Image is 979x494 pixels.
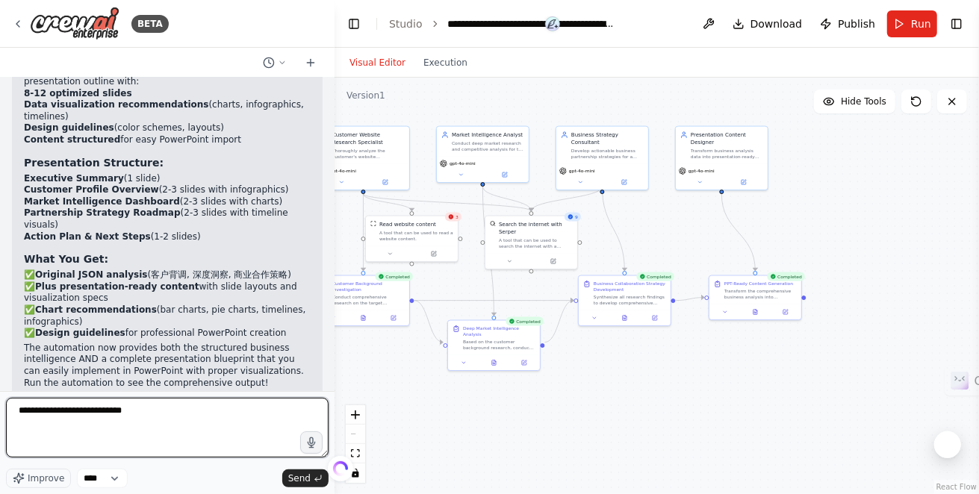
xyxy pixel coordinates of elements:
[389,16,622,31] nav: breadcrumb
[727,10,809,37] button: Download
[24,99,208,110] strong: Data visualization recommendations
[24,88,132,99] strong: 8-12 optimized slides
[381,313,406,322] button: Open in side panel
[332,131,405,146] div: Customer Website Research Specialist
[35,281,199,292] strong: Plus presentation-ready content
[24,184,311,196] li: (2-3 slides with infographics)
[282,469,329,487] button: Send
[723,178,765,187] button: Open in side panel
[838,16,875,31] span: Publish
[512,358,537,367] button: Open in side panel
[24,122,114,133] strong: Design guidelines
[375,272,413,281] div: Completed
[739,307,771,316] button: View output
[332,294,405,306] div: Conduct comprehensive research on the target customer using their website {customer_website}. Ext...
[24,134,311,146] li: for easy PowerPoint import
[528,187,606,211] g: Edge from cc744f4a-9333-4b9d-a7f0-0519953c6016 to 35d1ac47-5055-4623-aae5-720c0c8684d3
[24,64,311,146] li: - Creates structured presentation outline with:
[750,16,803,31] span: Download
[642,313,668,322] button: Open in side panel
[506,317,544,326] div: Completed
[317,126,410,191] div: Customer Website Research SpecialistThoroughly analyze the customer's website {customer_website} ...
[603,178,646,187] button: Open in side panel
[436,126,529,184] div: Market Intelligence AnalystConduct deep market research and competitive analysis for the customer...
[360,194,367,271] g: Edge from 76ff722b-48b9-4f82-a092-16494981e0a9 to 87062b8c-2e77-454a-9727-ee328a2b9ffb
[636,272,674,281] div: Completed
[414,297,444,346] g: Edge from 87062b8c-2e77-454a-9727-ee328a2b9ffb to d016764b-742e-448a-a847-cba0624c2414
[545,297,574,346] g: Edge from d016764b-742e-448a-a847-cba0624c2414 to f2067064-ee04-4adb-8883-cced9e0b525c
[499,237,573,249] div: A tool that can be used to search the internet with a search_query. Supports different search typ...
[24,231,151,242] strong: Action Plan & Next Steps
[24,134,120,145] strong: Content structured
[463,325,535,337] div: Deep Market Intelligence Analysis
[689,168,715,174] span: gpt-4o-mini
[479,187,535,211] g: Edge from c3109ac8-36b9-43b6-acdd-b53a76fa4d4a to 35d1ac47-5055-4623-aae5-720c0c8684d3
[447,320,541,372] div: CompletedDeep Market Intelligence AnalysisBased on the customer background research, conduct deep...
[841,96,886,107] span: Hide Tools
[24,343,311,389] p: The automation now provides both the structured business intelligence AND a complete presentation...
[346,405,365,425] button: zoom in
[479,187,498,316] g: Edge from c3109ac8-36b9-43b6-acdd-b53a76fa4d4a to d016764b-742e-448a-a847-cba0624c2414
[691,148,763,160] div: Transform business analysis data into presentation-ready content with clear slide layouts, data v...
[578,275,671,327] div: CompletedBusiness Collaboration Strategy DevelopmentSynthesize all research findings to develop c...
[724,281,793,287] div: PPT-Ready Content Generation
[414,297,574,304] g: Edge from 87062b8c-2e77-454a-9727-ee328a2b9ffb to f2067064-ee04-4adb-8883-cced9e0b525c
[414,54,476,72] button: Execution
[767,272,805,281] div: Completed
[545,16,560,31] div: 智能写作
[24,207,181,218] strong: Partnership Strategy Roadmap
[346,405,365,483] div: React Flow controls
[28,472,64,484] span: Improve
[485,216,578,270] div: 9SerperDevToolSearch the internet with SerperA tool that can be used to search the internet with ...
[131,15,169,33] div: BETA
[571,131,644,146] div: Business Strategy Consultant
[379,230,453,242] div: A tool that can be used to read a website content.
[675,126,768,191] div: Presentation Content DesignerTransform business analysis data into presentation-ready content wit...
[24,173,124,184] strong: Executive Summary
[300,431,323,454] button: Click to speak your automation idea
[330,168,356,174] span: gpt-4o-mini
[364,178,407,187] button: Open in side panel
[257,54,293,72] button: Switch to previous chat
[718,194,759,271] g: Edge from 4f1515ac-a8a5-4799-9c9e-70f4b570197b to 5c9efbee-ab00-4542-9c4e-bacf3f24b391
[317,275,410,327] div: CompletedCustomer Background InvestigationConduct comprehensive research on the target customer u...
[341,54,414,72] button: Visual Editor
[478,358,509,367] button: View output
[288,472,311,484] span: Send
[379,221,436,228] div: Read website content
[691,131,763,146] div: Presentation Content Designer
[599,187,629,271] g: Edge from cc744f4a-9333-4b9d-a7f0-0519953c6016 to f2067064-ee04-4adb-8883-cced9e0b525c
[452,131,524,139] div: Market Intelligence Analyst
[24,269,311,340] p: ✅ (客户背调, 深度洞察, 商业合作策略) ✅ with slide layouts and visualization specs ✅ (bar charts, pie charts, ti...
[946,13,967,34] button: Show right sidebar
[35,269,147,280] strong: Original JSON analysis
[35,328,125,338] strong: Design guidelines
[24,173,311,185] li: (1 slide)
[569,168,595,174] span: gpt-4o-mini
[344,13,364,34] button: Hide left sidebar
[365,216,459,263] div: 3ScrapeWebsiteToolRead website contentA tool that can be used to read a website content.
[594,294,666,306] div: Synthesize all research findings to develop comprehensive business collaboration strategies from ...
[35,304,157,315] strong: Chart recommendations
[332,148,405,160] div: Thoroughly analyze the customer's website {customer_website} to extract comprehensive business in...
[413,249,456,258] button: Open in side panel
[575,214,578,220] span: 9
[360,194,535,211] g: Edge from 76ff722b-48b9-4f82-a092-16494981e0a9 to 35d1ac47-5055-4623-aae5-720c0c8684d3
[814,90,895,113] button: Hide Tools
[346,90,385,101] div: Version 1
[24,196,180,207] strong: Market Intelligence Dashboard
[887,10,937,37] button: Run
[463,339,535,351] div: Based on the customer background research, conduct deep market analysis focusing on: - Latest tre...
[450,160,476,166] span: gpt-4o-mini
[594,281,666,293] div: Business Collaboration Strategy Development
[347,313,379,322] button: View output
[24,231,311,243] li: (1-2 slides)
[332,281,405,293] div: Customer Background Investigation
[24,196,311,208] li: (2-3 slides with charts)
[452,140,524,152] div: Conduct deep market research and competitive analysis for the customer's industry segment, focusi...
[30,7,119,40] img: Logo
[24,253,108,265] strong: What You Get:
[724,288,797,300] div: Transform the comprehensive business analysis into presentation-ready format with detailed slide ...
[609,313,640,322] button: View output
[709,275,802,321] div: CompletedPPT-Ready Content GenerationTransform the comprehensive business analysis into presentat...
